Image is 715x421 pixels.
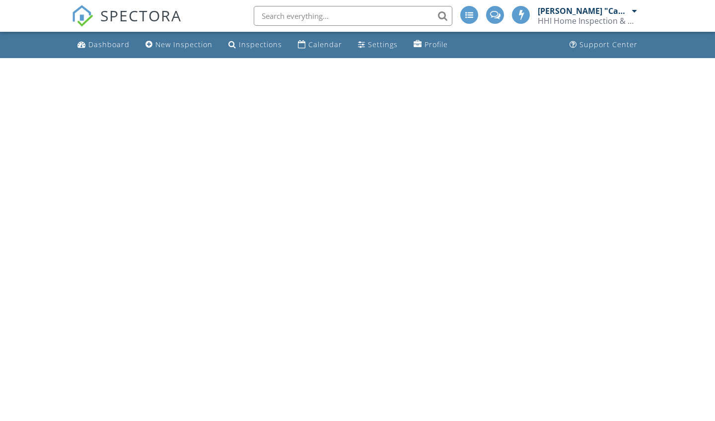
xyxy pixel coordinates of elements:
div: Dashboard [88,40,130,49]
input: Search everything... [254,6,452,26]
div: Inspections [239,40,282,49]
a: New Inspection [142,36,216,54]
a: SPECTORA [71,13,182,34]
div: [PERSON_NAME] "Captain" [PERSON_NAME] [538,6,630,16]
div: Profile [425,40,448,49]
div: Support Center [579,40,638,49]
a: Inspections [224,36,286,54]
div: Calendar [308,40,342,49]
a: Settings [354,36,402,54]
img: The Best Home Inspection Software - Spectora [71,5,93,27]
a: Dashboard [73,36,134,54]
div: New Inspection [155,40,213,49]
a: Support Center [566,36,642,54]
span: SPECTORA [100,5,182,26]
a: Profile [410,36,452,54]
a: Calendar [294,36,346,54]
div: Settings [368,40,398,49]
div: HHI Home Inspection & Pest Control [538,16,637,26]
